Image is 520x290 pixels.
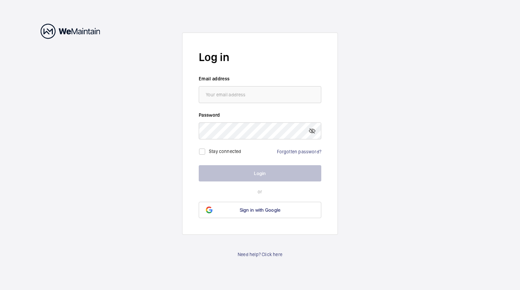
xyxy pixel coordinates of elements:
[199,49,321,65] h2: Log in
[240,207,281,213] span: Sign in with Google
[277,149,321,154] a: Forgotten password?
[199,188,321,195] p: or
[199,86,321,103] input: Your email address
[199,112,321,118] label: Password
[238,251,282,258] a: Need help? Click here
[199,165,321,181] button: Login
[199,75,321,82] label: Email address
[209,148,241,154] label: Stay connected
